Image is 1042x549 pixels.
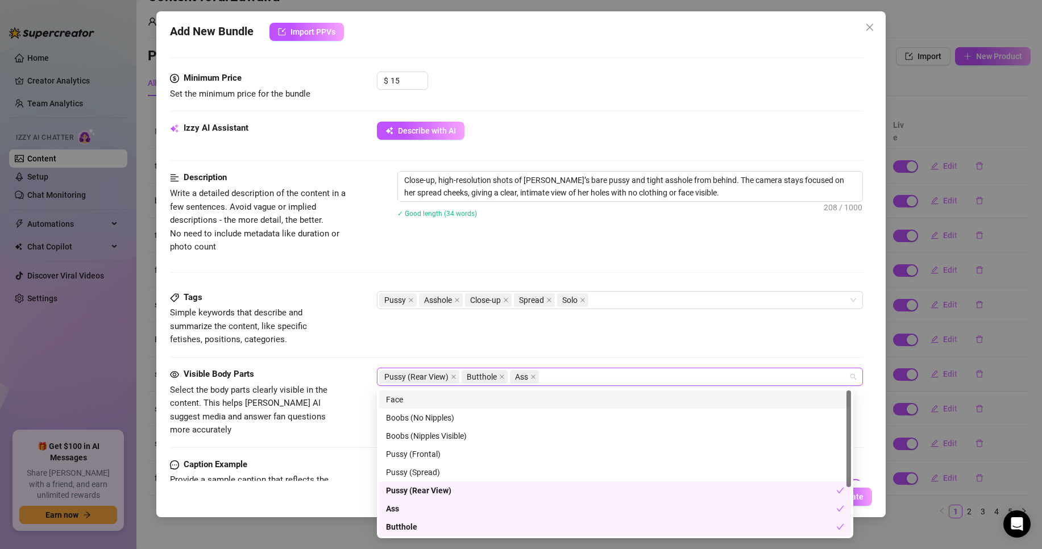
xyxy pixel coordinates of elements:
[377,122,464,140] button: Describe with AI
[454,297,460,303] span: close
[557,293,588,307] span: Solo
[562,294,578,306] span: Solo
[170,23,254,41] span: Add New Bundle
[861,18,879,36] button: Close
[184,459,247,469] strong: Caption Example
[848,479,863,493] img: svg%3e
[184,123,248,133] strong: Izzy AI Assistant
[384,294,406,306] span: Pussy
[386,448,844,460] div: Pussy (Frontal)
[170,458,179,472] span: message
[398,172,862,201] textarea: Close-up, high-resolution shots of [PERSON_NAME]’s bare pussy and tight asshole from behind. The ...
[384,371,449,383] span: Pussy (Rear View)
[530,374,536,380] span: close
[184,292,202,302] strong: Tags
[379,445,851,463] div: Pussy (Frontal)
[170,188,346,252] span: Write a detailed description of the content in a few sentences. Avoid vague or implied descriptio...
[386,393,844,406] div: Face
[184,73,242,83] strong: Minimum Price
[379,427,851,445] div: Boobs (Nipples Visible)
[419,293,463,307] span: Asshole
[170,475,335,525] span: Provide a sample caption that reflects the exact style you'd use in a chatting session. This is y...
[470,294,501,306] span: Close-up
[379,500,851,518] div: Ass
[170,171,179,185] span: align-left
[170,385,327,435] span: Select the body parts clearly visible in the content. This helps [PERSON_NAME] AI suggest media a...
[386,430,844,442] div: Boobs (Nipples Visible)
[408,297,414,303] span: close
[184,369,254,379] strong: Visible Body Parts
[836,523,844,531] span: check
[398,126,456,135] span: Describe with AI
[386,521,836,533] div: Butthole
[519,294,544,306] span: Spread
[379,370,459,384] span: Pussy (Rear View)
[278,28,286,36] span: import
[462,370,508,384] span: Butthole
[386,484,836,497] div: Pussy (Rear View)
[467,371,497,383] span: Butthole
[451,374,456,380] span: close
[386,502,836,515] div: Ass
[836,486,844,494] span: check
[514,293,555,307] span: Spread
[170,293,179,302] span: tag
[465,293,512,307] span: Close-up
[397,210,477,218] span: ✓ Good length (34 words)
[379,518,851,536] div: Butthole
[499,374,505,380] span: close
[865,23,874,32] span: close
[503,297,509,303] span: close
[170,89,310,99] span: Set the minimum price for the bundle
[379,390,851,409] div: Face
[861,23,879,32] span: Close
[580,297,586,303] span: close
[269,23,344,41] button: Import PPVs
[515,371,528,383] span: Ass
[170,307,307,344] span: Simple keywords that describe and summarize the content, like specific fetishes, positions, categ...
[290,27,335,36] span: Import PPVs
[170,72,179,85] span: dollar
[379,481,851,500] div: Pussy (Rear View)
[386,411,844,424] div: Boobs (No Nipples)
[836,505,844,513] span: check
[386,466,844,479] div: Pussy (Spread)
[184,172,227,182] strong: Description
[379,409,851,427] div: Boobs (No Nipples)
[379,463,851,481] div: Pussy (Spread)
[424,294,452,306] span: Asshole
[546,297,552,303] span: close
[1003,510,1031,538] div: Open Intercom Messenger
[170,370,179,379] span: eye
[510,370,539,384] span: Ass
[379,293,417,307] span: Pussy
